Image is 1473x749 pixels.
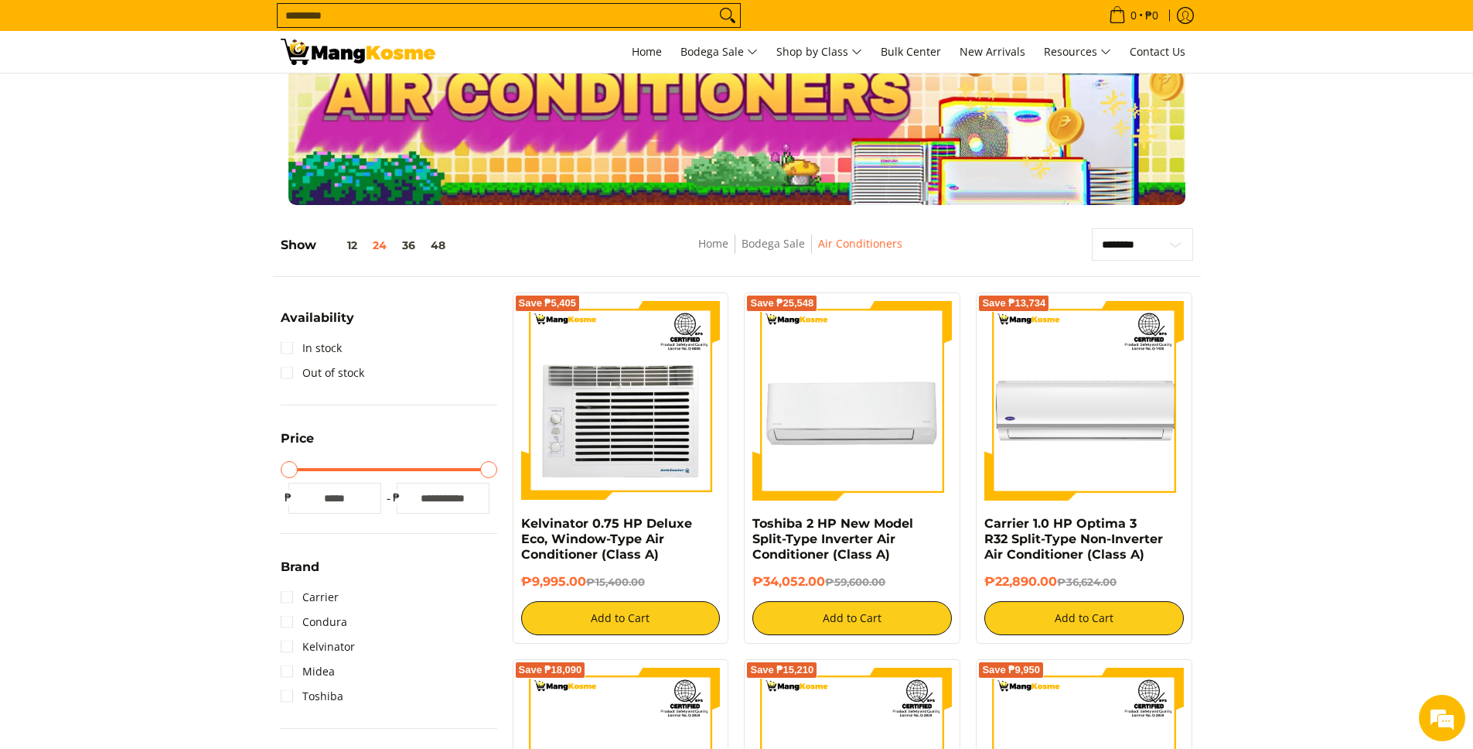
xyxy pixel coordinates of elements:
a: Midea [281,659,335,684]
span: Save ₱25,548 [750,299,813,308]
summary: Open [281,312,354,336]
a: Carrier [281,585,339,610]
textarea: Type your message and hit 'Enter' [8,422,295,477]
del: ₱59,600.00 [825,576,885,588]
a: Carrier 1.0 HP Optima 3 R32 Split-Type Non-Inverter Air Conditioner (Class A) [984,516,1163,562]
a: Kelvinator 0.75 HP Deluxe Eco, Window-Type Air Conditioner (Class A) [521,516,692,562]
a: New Arrivals [952,31,1033,73]
a: Bodega Sale [673,31,765,73]
span: Save ₱13,734 [982,299,1045,308]
span: Home [632,44,662,59]
summary: Open [281,561,319,585]
span: 0 [1128,10,1139,21]
span: Save ₱5,405 [519,299,577,308]
button: Add to Cart [984,601,1184,635]
h6: ₱9,995.00 [521,574,721,590]
del: ₱15,400.00 [586,576,645,588]
nav: Breadcrumbs [589,234,1011,269]
span: We're online! [90,195,213,351]
summary: Open [281,433,314,457]
span: Bodega Sale [680,43,758,62]
button: 36 [394,239,423,251]
span: Contact Us [1130,44,1185,59]
div: Chat with us now [80,87,260,107]
a: Toshiba [281,684,343,709]
span: Availability [281,312,354,324]
a: In stock [281,336,342,361]
a: Air Conditioners [818,236,902,251]
span: Shop by Class [776,43,862,62]
h6: ₱34,052.00 [752,574,952,590]
del: ₱36,624.00 [1057,576,1117,588]
a: Shop by Class [769,31,870,73]
a: Home [624,31,670,73]
span: • [1104,7,1163,24]
span: Save ₱18,090 [519,665,582,675]
span: New Arrivals [960,44,1025,59]
a: Kelvinator [281,634,355,659]
span: Save ₱9,950 [982,665,1040,675]
a: Contact Us [1122,31,1193,73]
a: Condura [281,610,347,634]
nav: Main Menu [451,31,1193,73]
span: Price [281,433,314,445]
button: Search [715,4,740,27]
img: Kelvinator 0.75 HP Deluxe Eco, Window-Type Air Conditioner (Class A) [521,301,721,501]
button: 48 [423,239,453,251]
img: Carrier 1.0 HP Optima 3 R32 Split-Type Non-Inverter Air Conditioner (Class A) [984,301,1184,501]
span: Resources [1044,43,1111,62]
img: Toshiba 2 HP New Model Split-Type Inverter Air Conditioner (Class A) [752,301,952,501]
span: Save ₱15,210 [750,665,813,675]
span: ₱ [389,490,404,505]
a: Bulk Center [873,31,949,73]
button: Add to Cart [521,601,721,635]
a: Out of stock [281,361,364,385]
button: 24 [365,239,394,251]
h6: ₱22,890.00 [984,574,1184,590]
button: 12 [316,239,365,251]
span: Bulk Center [881,44,941,59]
h5: Show [281,238,453,253]
a: Bodega Sale [742,236,805,251]
span: Brand [281,561,319,573]
a: Resources [1036,31,1119,73]
span: ₱ [281,490,296,505]
span: ₱0 [1143,10,1161,21]
div: Minimize live chat window [254,8,291,45]
a: Toshiba 2 HP New Model Split-Type Inverter Air Conditioner (Class A) [752,516,913,562]
a: Home [698,236,728,251]
button: Add to Cart [752,601,952,635]
img: Bodega Sale Aircon l Mang Kosme: Home Appliances Warehouse Sale [281,39,435,65]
